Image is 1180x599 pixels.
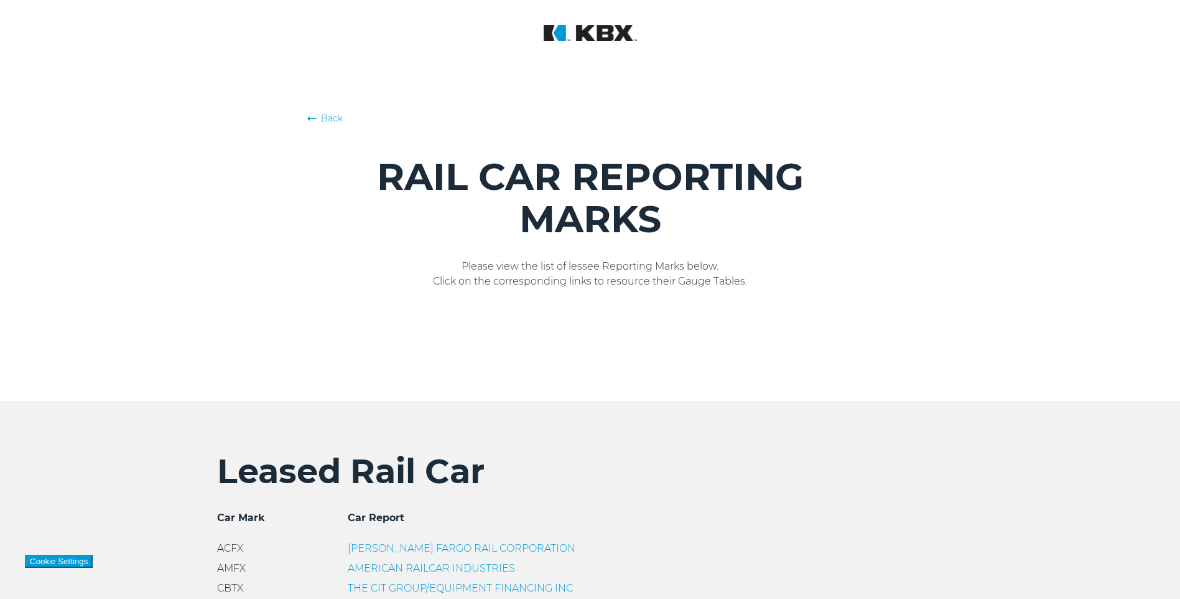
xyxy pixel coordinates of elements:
h1: RAIL CAR REPORTING MARKS [307,156,873,240]
span: CBTX [217,582,243,594]
a: THE CIT GROUP/EQUIPMENT FINANCING INC [348,582,573,594]
span: AMFX [217,562,246,574]
a: Back [307,112,873,125]
button: Cookie Settings [25,555,93,568]
span: ACFX [217,542,243,554]
p: Please view the list of lessee Reporting Marks below. Click on the corresponding links to resourc... [307,259,873,289]
span: Car Mark [217,512,265,524]
h2: Leased Rail Car [217,451,964,492]
span: Car Report [348,512,404,524]
img: KBX Logistics [544,25,637,41]
a: AMERICAN RAILCAR INDUSTRIES [348,562,515,574]
a: [PERSON_NAME] FARGO RAIL CORPORATION [348,542,575,554]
